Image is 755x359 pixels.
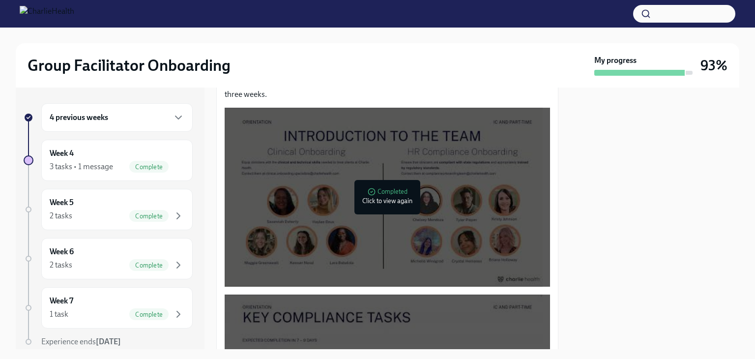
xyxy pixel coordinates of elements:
[50,197,74,208] h6: Week 5
[50,296,73,306] h6: Week 7
[129,212,169,220] span: Complete
[96,337,121,346] strong: [DATE]
[24,238,193,279] a: Week 62 tasksComplete
[129,262,169,269] span: Complete
[129,311,169,318] span: Complete
[50,161,113,172] div: 3 tasks • 1 message
[50,309,68,320] div: 1 task
[20,6,74,22] img: CharlieHealth
[50,148,74,159] h6: Week 4
[50,260,72,270] div: 2 tasks
[700,57,727,74] h3: 93%
[41,103,193,132] div: 4 previous weeks
[24,140,193,181] a: Week 43 tasks • 1 messageComplete
[594,55,637,66] strong: My progress
[50,210,72,221] div: 2 tasks
[41,337,121,346] span: Experience ends
[24,189,193,230] a: Week 52 tasksComplete
[50,246,74,257] h6: Week 6
[24,287,193,329] a: Week 71 taskComplete
[129,163,169,171] span: Complete
[28,56,231,75] h2: Group Facilitator Onboarding
[50,112,108,123] h6: 4 previous weeks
